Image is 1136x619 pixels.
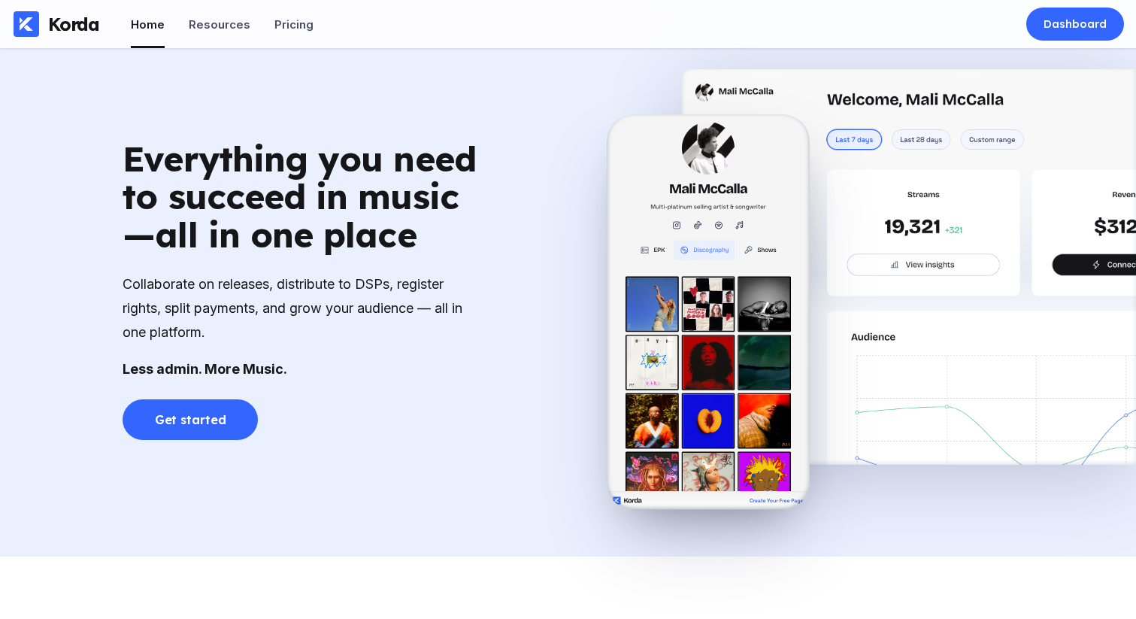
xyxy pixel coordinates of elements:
[1026,8,1124,41] a: Dashboard
[123,140,483,254] div: Everything you need to succeed in music—all in one place
[123,272,483,345] div: Collaborate on releases, distribute to DSPs, register rights, split payments, and grow your audie...
[1044,17,1107,32] div: Dashboard
[155,412,226,427] div: Get started
[123,357,483,381] div: Less admin. More Music.
[189,17,250,32] div: Resources
[274,17,314,32] div: Pricing
[123,381,483,440] a: Get started
[131,17,165,32] div: Home
[48,13,99,35] div: Korda
[123,399,258,440] button: Get started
